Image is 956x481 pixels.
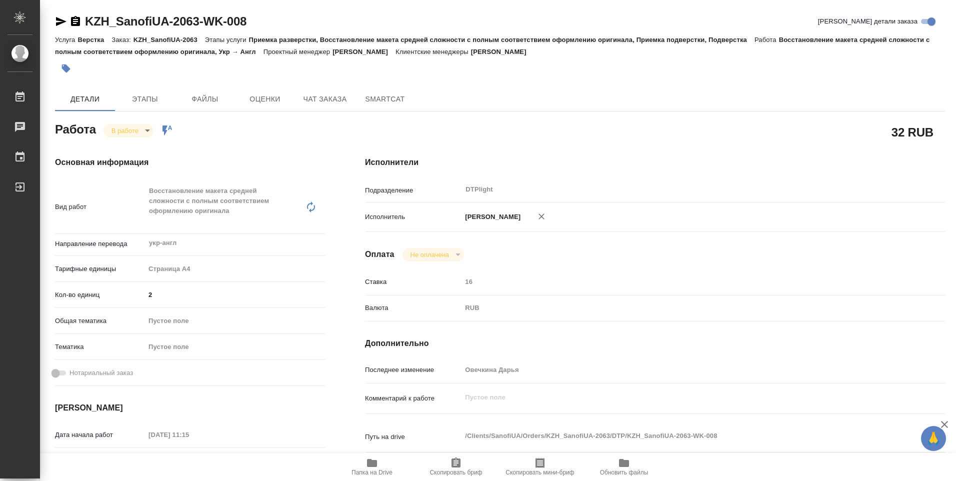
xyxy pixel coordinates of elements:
[55,156,325,168] h4: Основная информация
[55,316,145,326] p: Общая тематика
[332,48,395,55] p: [PERSON_NAME]
[133,36,205,43] p: KZH_SanofiUA-2063
[471,48,534,55] p: [PERSON_NAME]
[818,16,917,26] span: [PERSON_NAME] детали заказа
[414,453,498,481] button: Скопировать бриф
[69,368,133,378] span: Нотариальный заказ
[61,93,109,105] span: Детали
[365,393,461,403] p: Комментарий к работе
[145,287,325,302] input: ✎ Введи что-нибудь
[148,316,313,326] div: Пустое поле
[330,453,414,481] button: Папка на Drive
[505,469,574,476] span: Скопировать мини-бриф
[429,469,482,476] span: Скопировать бриф
[365,156,945,168] h4: Исполнители
[103,124,153,137] div: В работе
[891,123,933,140] h2: 32 RUB
[365,303,461,313] p: Валюта
[365,432,461,442] p: Путь на drive
[461,362,896,377] input: Пустое поле
[55,57,77,79] button: Добавить тэг
[461,427,896,444] textarea: /Clients/SanofiUA/Orders/KZH_SanofiUA-2063/DTP/KZH_SanofiUA-2063-WK-008
[241,93,289,105] span: Оценки
[77,36,111,43] p: Верстка
[55,342,145,352] p: Тематика
[121,93,169,105] span: Этапы
[85,14,246,28] a: KZH_SanofiUA-2063-WK-008
[365,337,945,349] h4: Дополнительно
[205,36,249,43] p: Этапы услуги
[145,338,325,355] div: Пустое поле
[263,48,332,55] p: Проектный менеджер
[361,93,409,105] span: SmartCat
[55,402,325,414] h4: [PERSON_NAME]
[108,126,141,135] button: В работе
[530,205,552,227] button: Удалить исполнителя
[351,469,392,476] span: Папка на Drive
[365,277,461,287] p: Ставка
[461,274,896,289] input: Пустое поле
[301,93,349,105] span: Чат заказа
[754,36,779,43] p: Работа
[395,48,471,55] p: Клиентские менеджеры
[921,426,946,451] button: 🙏
[461,299,896,316] div: RUB
[55,15,67,27] button: Скопировать ссылку для ЯМессенджера
[69,15,81,27] button: Скопировать ссылку
[148,342,313,352] div: Пустое поле
[582,453,666,481] button: Обновить файлы
[365,212,461,222] p: Исполнитель
[365,248,394,260] h4: Оплата
[55,119,96,137] h2: Работа
[55,290,145,300] p: Кол-во единиц
[55,202,145,212] p: Вид работ
[55,239,145,249] p: Направление перевода
[55,430,145,440] p: Дата начала работ
[407,250,452,259] button: Не оплачена
[498,453,582,481] button: Скопировать мини-бриф
[461,212,520,222] p: [PERSON_NAME]
[600,469,648,476] span: Обновить файлы
[365,365,461,375] p: Последнее изменение
[145,427,232,442] input: Пустое поле
[249,36,754,43] p: Приемка разверстки, Восстановление макета средней сложности с полным соответствием оформлению ори...
[365,185,461,195] p: Подразделение
[145,260,325,277] div: Страница А4
[402,248,464,261] div: В работе
[925,428,942,449] span: 🙏
[55,36,77,43] p: Услуга
[55,264,145,274] p: Тарифные единицы
[181,93,229,105] span: Файлы
[111,36,133,43] p: Заказ:
[145,312,325,329] div: Пустое поле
